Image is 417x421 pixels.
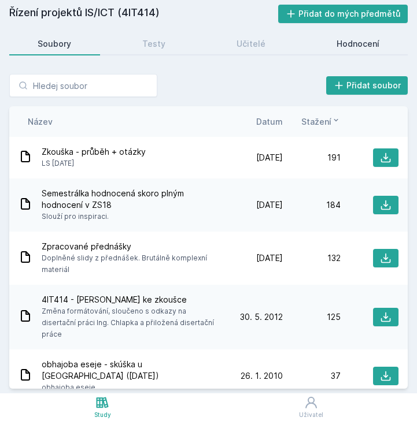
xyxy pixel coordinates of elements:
[42,241,220,252] span: Zpracované přednášky
[42,305,220,340] span: Změna formátování, sloučeno s odkazy na disertační práci Ing. Chlapka a přiložená disertační práce
[28,116,53,128] button: Název
[205,393,417,421] a: Uživatel
[237,38,265,50] div: Učitelé
[337,38,379,50] div: Hodnocení
[9,5,278,23] h2: Řízení projektů IS/ICT (4IT414)
[256,199,283,211] span: [DATE]
[94,411,111,419] div: Study
[241,370,283,382] span: 26. 1. 2010
[208,32,294,55] a: Učitelé
[278,5,408,23] button: Přidat do mých předmětů
[256,116,283,128] button: Datum
[283,370,341,382] div: 37
[283,311,341,323] div: 125
[299,411,323,419] div: Uživatel
[283,152,341,163] div: 191
[42,294,220,305] span: 4IT414 - [PERSON_NAME] ke zkoušce
[42,252,220,275] span: Doplněné slidy z přednášek. Brutálně komplexní materiál
[283,199,341,211] div: 184
[142,38,165,50] div: Testy
[283,252,341,264] div: 132
[326,76,408,95] button: Přidat soubor
[9,74,157,97] input: Hledej soubor
[256,252,283,264] span: [DATE]
[114,32,194,55] a: Testy
[42,158,146,169] span: LS [DATE]
[301,116,331,128] span: Stažení
[9,32,100,55] a: Soubory
[42,188,220,211] span: Semestrálka hodnocená skoro plným hodnocení v ZS18
[38,38,71,50] div: Soubory
[240,311,283,323] span: 30. 5. 2012
[42,359,220,382] span: obhajoba eseje - skúška u [GEOGRAPHIC_DATA] ([DATE])
[308,32,408,55] a: Hodnocení
[42,211,220,222] span: Slouží pro inspiraci.
[42,146,146,158] span: Zkouška - průběh + otázky
[256,152,283,163] span: [DATE]
[42,382,220,393] span: obhajoba eseje
[301,116,341,128] button: Stažení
